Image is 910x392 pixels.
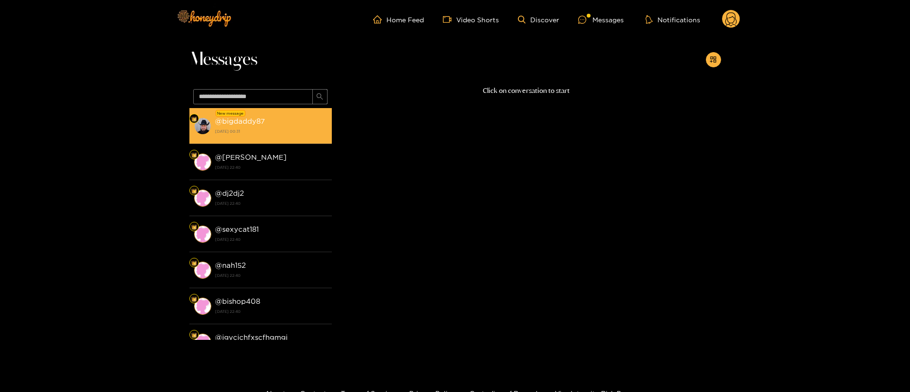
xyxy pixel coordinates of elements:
[312,89,328,104] button: search
[373,15,424,24] a: Home Feed
[215,153,287,161] strong: @ [PERSON_NAME]
[194,190,211,207] img: conversation
[191,116,197,122] img: Fan Level
[194,334,211,351] img: conversation
[191,296,197,302] img: Fan Level
[316,93,323,101] span: search
[191,188,197,194] img: Fan Level
[443,15,499,24] a: Video Shorts
[215,307,327,316] strong: [DATE] 22:40
[215,235,327,244] strong: [DATE] 22:40
[189,48,257,71] span: Messages
[578,14,624,25] div: Messages
[215,117,265,125] strong: @ bigdaddy87
[194,262,211,279] img: conversation
[215,127,327,136] strong: [DATE] 00:31
[518,16,559,24] a: Discover
[373,15,386,24] span: home
[191,224,197,230] img: Fan Level
[215,333,288,341] strong: @ jgvcjchfxscfhgmgj
[191,152,197,158] img: Fan Level
[215,199,327,208] strong: [DATE] 22:40
[194,298,211,315] img: conversation
[191,332,197,338] img: Fan Level
[215,297,260,305] strong: @ bishop408
[706,52,721,67] button: appstore-add
[443,15,456,24] span: video-camera
[216,110,245,117] div: New message
[194,154,211,171] img: conversation
[643,15,703,24] button: Notifications
[710,56,717,64] span: appstore-add
[215,163,327,172] strong: [DATE] 22:40
[191,260,197,266] img: Fan Level
[332,85,721,96] p: Click on conversation to start
[215,225,259,233] strong: @ sexycat181
[194,226,211,243] img: conversation
[194,118,211,135] img: conversation
[215,189,244,197] strong: @ dj2dj2
[215,261,246,269] strong: @ nah152
[215,271,327,280] strong: [DATE] 22:40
